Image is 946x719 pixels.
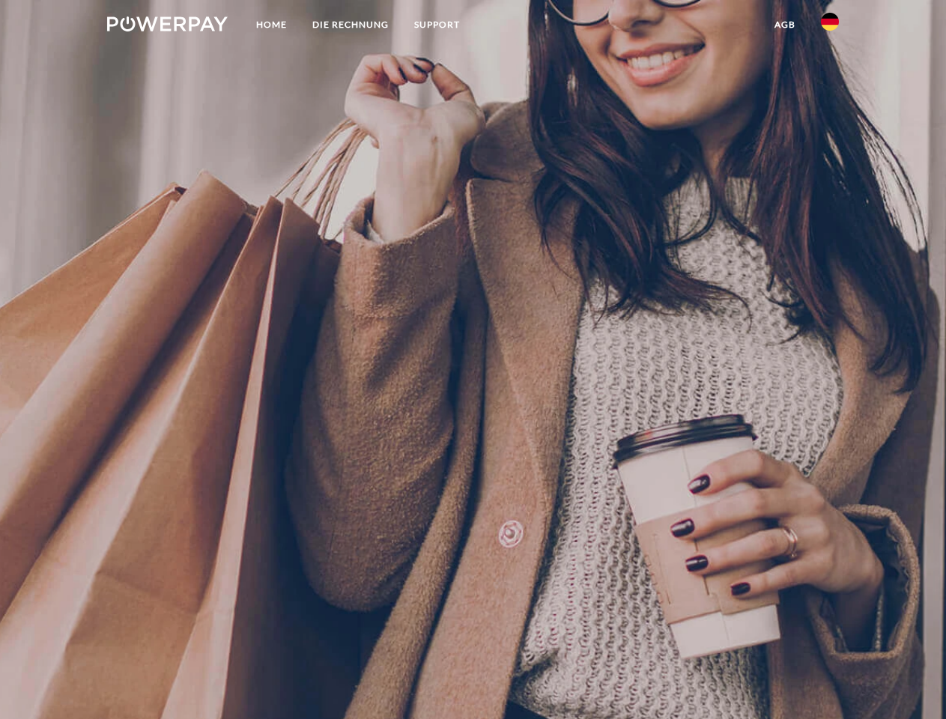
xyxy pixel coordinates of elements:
[243,11,300,38] a: Home
[762,11,808,38] a: agb
[401,11,473,38] a: SUPPORT
[821,13,839,31] img: de
[107,16,228,31] img: logo-powerpay-white.svg
[300,11,401,38] a: DIE RECHNUNG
